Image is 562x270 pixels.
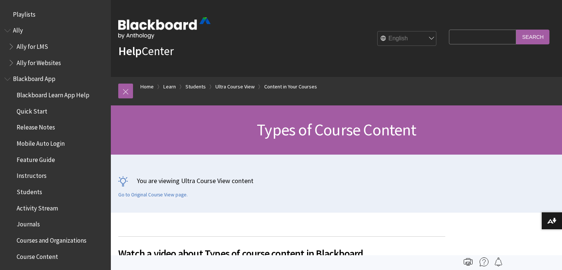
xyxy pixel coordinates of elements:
[257,119,416,140] span: Types of Course Content
[378,31,437,46] select: Site Language Selector
[17,121,55,131] span: Release Notes
[17,202,58,212] span: Activity Stream
[17,218,40,228] span: Journals
[17,137,65,147] span: Mobile Auto Login
[264,82,317,91] a: Content in Your Courses
[13,24,23,34] span: Ally
[17,186,42,196] span: Students
[118,44,174,58] a: HelpCenter
[118,17,211,39] img: Blackboard by Anthology
[118,246,445,261] span: Watch a video about Types of course content in Blackboard
[185,82,206,91] a: Students
[17,170,47,180] span: Instructors
[17,89,89,99] span: Blackboard Learn App Help
[4,8,106,21] nav: Book outline for Playlists
[118,192,188,198] a: Go to Original Course View page.
[13,8,35,18] span: Playlists
[4,24,106,69] nav: Book outline for Anthology Ally Help
[480,257,488,266] img: More help
[17,234,86,244] span: Courses and Organizations
[17,57,61,67] span: Ally for Websites
[215,82,255,91] a: Ultra Course View
[163,82,176,91] a: Learn
[17,105,47,115] span: Quick Start
[516,30,549,44] input: Search
[494,257,503,266] img: Follow this page
[13,73,55,83] span: Blackboard App
[140,82,154,91] a: Home
[17,40,48,50] span: Ally for LMS
[17,153,55,163] span: Feature Guide
[464,257,473,266] img: Print
[17,250,58,260] span: Course Content
[118,44,142,58] strong: Help
[118,176,555,185] p: You are viewing Ultra Course View content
